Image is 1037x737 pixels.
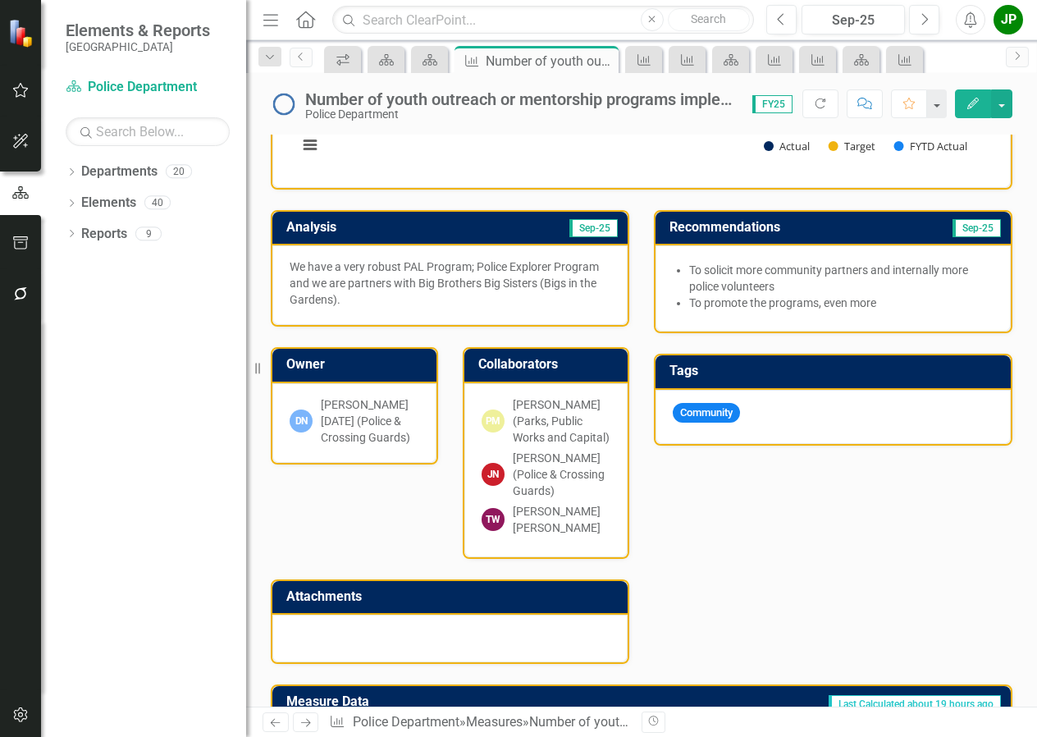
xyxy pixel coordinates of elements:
[286,589,619,604] h3: Attachments
[952,219,1001,237] span: Sep-25
[513,450,611,499] div: [PERSON_NAME] (Police & Crossing Guards)
[691,12,726,25] span: Search
[81,225,127,244] a: Reports
[752,95,793,113] span: FY25
[81,194,136,213] a: Elements
[66,21,210,40] span: Elements & Reports
[829,139,875,153] button: Show Target
[66,78,230,97] a: Police Department
[513,503,611,536] div: [PERSON_NAME] [PERSON_NAME]
[668,8,750,31] button: Search
[764,139,810,153] button: Show Actual
[66,40,210,53] small: [GEOGRAPHIC_DATA]
[802,5,905,34] button: Sep-25
[305,108,736,121] div: Police Department
[482,508,505,531] div: TW
[7,18,37,48] img: ClearPoint Strategy
[894,139,967,153] button: Show FYTD Actual
[829,695,1001,713] span: Last Calculated about 19 hours ago
[305,90,736,108] div: Number of youth outreach or mentorship programs implemented
[144,196,171,210] div: 40
[81,163,158,181] a: Departments
[290,259,610,308] p: We have a very robust PAL Program; Police Explorer Program and we are partners with Big Brothers ...
[135,227,162,240] div: 9
[689,295,994,311] li: To promote the programs, even more
[299,134,322,157] button: View chart menu, Chart
[689,262,994,295] li: To solicit more community partners and internally more police volunteers
[290,410,313,433] div: DN
[332,6,754,34] input: Search ClearPoint...
[271,91,297,117] img: No Information
[513,396,611,446] div: [PERSON_NAME] (Parks, Public Works and Capital)
[286,357,428,372] h3: Owner
[569,219,618,237] span: Sep-25
[478,357,620,372] h3: Collaborators
[529,714,902,730] div: Number of youth outreach or mentorship programs implemented
[321,396,419,446] div: [PERSON_NAME][DATE] (Police & Crossing Guards)
[994,5,1023,34] button: JP
[166,165,192,179] div: 20
[669,364,1003,378] h3: Tags
[807,11,899,30] div: Sep-25
[353,714,459,730] a: Police Department
[466,714,523,730] a: Measures
[482,410,505,433] div: PM
[482,463,505,486] div: JN
[286,220,453,235] h3: Analysis
[669,220,899,235] h3: Recommendations
[286,694,518,709] h3: Measure Data
[66,117,230,146] input: Search Below...
[673,403,740,423] span: Community
[329,713,629,732] div: » »
[486,51,614,71] div: Number of youth outreach or mentorship programs implemented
